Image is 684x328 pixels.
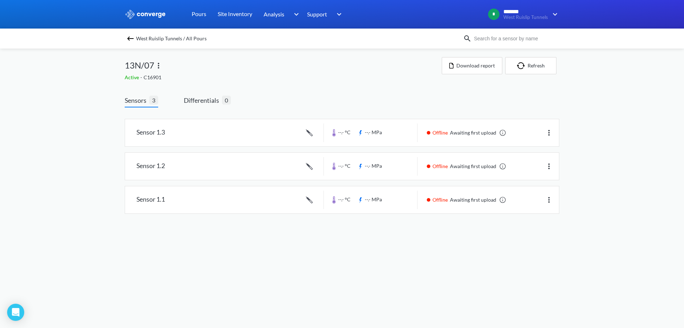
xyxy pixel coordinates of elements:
[125,74,442,81] div: C16901
[126,34,135,43] img: backspace.svg
[517,62,528,69] img: icon-refresh.svg
[154,61,163,70] img: more.svg
[545,128,553,137] img: more.svg
[545,162,553,171] img: more.svg
[545,196,553,204] img: more.svg
[307,10,327,19] span: Support
[125,95,149,105] span: Sensors
[125,10,166,19] img: logo_ewhite.svg
[184,95,222,105] span: Differentials
[264,10,284,19] span: Analysis
[449,63,454,69] img: icon-file.svg
[503,15,548,20] span: West Ruislip Tunnels
[140,74,144,80] span: -
[125,59,154,72] span: 13N/07
[505,57,556,74] button: Refresh
[332,10,343,19] img: downArrow.svg
[136,34,207,44] span: West Ruislip Tunnels / All Pours
[463,34,472,43] img: icon-search.svg
[125,74,140,80] span: Active
[222,96,231,105] span: 0
[7,304,24,321] div: Open Intercom Messenger
[442,57,502,74] button: Download report
[289,10,301,19] img: downArrow.svg
[472,35,558,42] input: Search for a sensor by name
[149,96,158,105] span: 3
[548,10,559,19] img: downArrow.svg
